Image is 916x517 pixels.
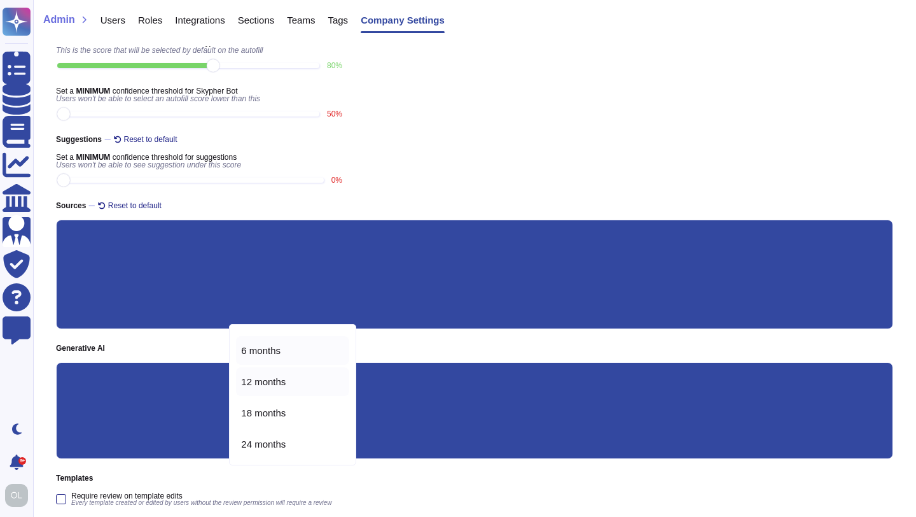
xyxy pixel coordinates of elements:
[56,344,893,352] span: Generative AI
[138,15,162,25] span: Roles
[98,202,162,209] button: Reset to default
[241,345,344,357] div: 6 months
[236,367,349,396] div: 12 months
[56,136,893,143] span: Suggestions
[5,484,28,507] img: user
[287,15,315,25] span: Teams
[124,136,177,143] span: Reset to default
[328,15,348,25] span: Tags
[236,336,349,365] div: 6 months
[56,474,893,482] span: Templates
[241,345,281,357] span: 6 months
[327,110,342,118] label: 50 %
[56,202,893,209] span: Sources
[331,176,342,184] label: 0 %
[114,136,177,143] button: Reset to default
[76,87,110,96] b: MINIMUM
[175,15,225,25] span: Integrations
[76,153,110,162] b: MINIMUM
[56,87,342,95] span: Set a confidence threshold for Skypher Bot
[241,439,344,450] div: 24 months
[241,407,286,419] span: 18 months
[241,407,344,419] div: 18 months
[241,376,286,388] span: 12 months
[56,46,342,54] span: This is the score that will be selected by default on the autofill
[71,500,332,506] span: Every template created or edited by users without the review permission will require a review
[108,202,162,209] span: Reset to default
[327,62,342,69] label: 80 %
[18,457,26,465] div: 9+
[56,153,342,161] span: Set a confidence threshold for suggestions
[43,15,75,25] span: Admin
[238,15,275,25] span: Sections
[241,376,344,388] div: 12 months
[71,492,332,500] span: Require review on template edits
[361,15,445,25] span: Company Settings
[236,430,349,458] div: 24 months
[56,161,342,169] span: Users won't be able to see suggestion under this score
[101,15,125,25] span: Users
[56,95,342,103] span: Users won't be able to select an autofill score lower than this
[3,481,37,509] button: user
[236,399,349,427] div: 18 months
[241,439,286,450] span: 24 months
